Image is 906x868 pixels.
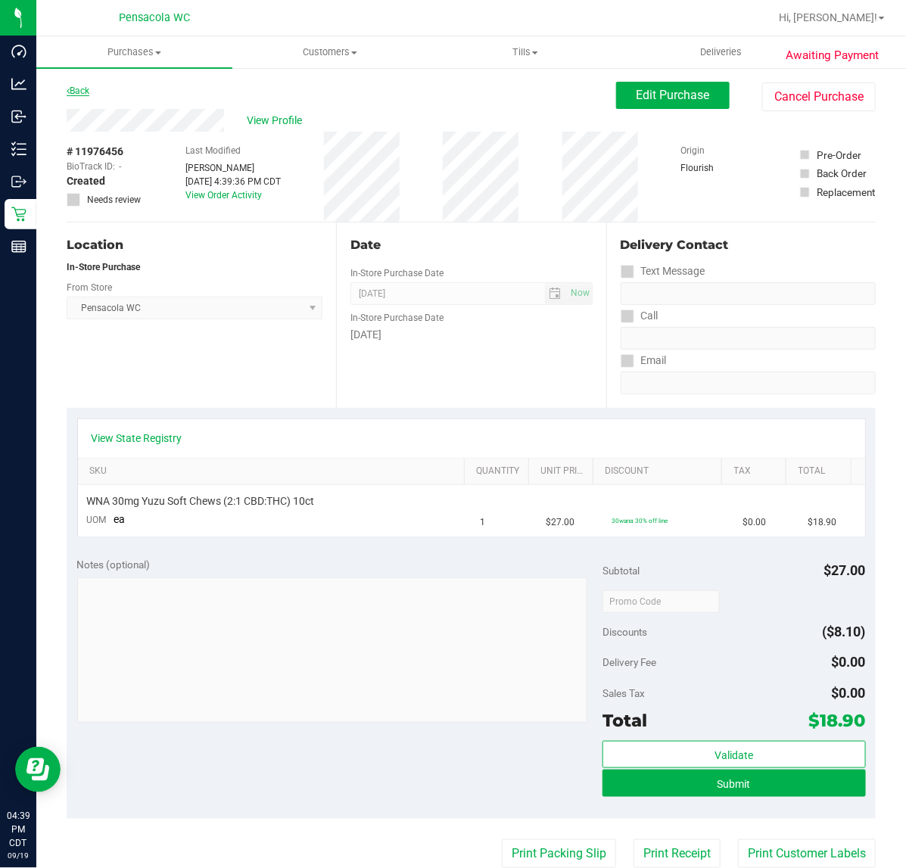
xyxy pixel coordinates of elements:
span: UOM [87,515,107,525]
inline-svg: Outbound [11,174,26,189]
span: Needs review [87,193,141,207]
span: View Profile [247,113,307,129]
span: Created [67,173,105,189]
span: # 11976456 [67,144,123,160]
inline-svg: Inventory [11,142,26,157]
inline-svg: Reports [11,239,26,254]
span: Validate [715,749,753,761]
span: ($8.10) [823,624,866,639]
a: SKU [89,465,459,478]
div: Date [350,236,592,254]
label: Origin [681,144,705,157]
span: Submit [718,778,751,790]
span: $0.00 [832,654,866,670]
span: Hi, [PERSON_NAME]! [779,11,877,23]
div: [DATE] 4:39:36 PM CDT [185,175,281,188]
a: View State Registry [92,431,182,446]
span: WNA 30mg Yuzu Soft Chews (2:1 CBD:THC) 10ct [87,494,315,509]
input: Format: (999) 999-9999 [621,282,876,305]
iframe: Resource center [15,747,61,792]
p: 04:39 PM CDT [7,809,30,850]
strong: In-Store Purchase [67,262,140,272]
div: Pre-Order [817,148,861,163]
span: $0.00 [832,685,866,701]
a: Quantity [476,465,522,478]
input: Promo Code [602,590,720,613]
label: In-Store Purchase Date [350,311,444,325]
div: Delivery Contact [621,236,876,254]
label: Last Modified [185,144,241,157]
div: Replacement [817,185,875,200]
div: Flourish [681,161,757,175]
span: - [119,160,121,173]
button: Submit [602,770,865,797]
a: Unit Price [541,465,587,478]
button: Validate [602,741,865,768]
inline-svg: Retail [11,207,26,222]
span: $18.90 [809,710,866,731]
button: Print Packing Slip [502,839,616,868]
a: Back [67,86,89,96]
span: Discounts [602,618,647,646]
button: Print Customer Labels [738,839,876,868]
span: Customers [233,45,428,59]
div: Location [67,236,322,254]
a: Tills [428,36,624,68]
span: $27.00 [824,562,866,578]
inline-svg: Dashboard [11,44,26,59]
div: [PERSON_NAME] [185,161,281,175]
div: [DATE] [350,327,592,343]
button: Cancel Purchase [762,82,876,111]
label: Email [621,350,667,372]
label: Call [621,305,658,327]
span: Notes (optional) [77,558,151,571]
div: Back Order [817,166,867,181]
span: $18.90 [808,515,837,530]
span: Deliveries [680,45,762,59]
a: Purchases [36,36,232,68]
button: Print Receipt [634,839,721,868]
label: Text Message [621,260,705,282]
span: Sales Tax [602,687,645,699]
span: 1 [481,515,486,530]
label: In-Store Purchase Date [350,266,444,280]
a: Discount [606,465,717,478]
a: Customers [232,36,428,68]
span: Awaiting Payment [786,47,879,64]
label: From Store [67,281,112,294]
p: 09/19 [7,850,30,861]
span: Tills [428,45,623,59]
a: Deliveries [624,36,820,68]
span: $0.00 [743,515,766,530]
span: Delivery Fee [602,656,656,668]
span: Subtotal [602,565,640,577]
span: ea [114,513,126,525]
span: Edit Purchase [637,88,710,102]
button: Edit Purchase [616,82,730,109]
inline-svg: Inbound [11,109,26,124]
span: Purchases [36,45,232,59]
a: Tax [734,465,780,478]
span: Pensacola WC [119,11,190,24]
a: Total [799,465,845,478]
inline-svg: Analytics [11,76,26,92]
span: $27.00 [546,515,574,530]
span: BioTrack ID: [67,160,115,173]
span: Total [602,710,647,731]
input: Format: (999) 999-9999 [621,327,876,350]
span: 30wana: 30% off line [612,517,668,524]
a: View Order Activity [185,190,262,201]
